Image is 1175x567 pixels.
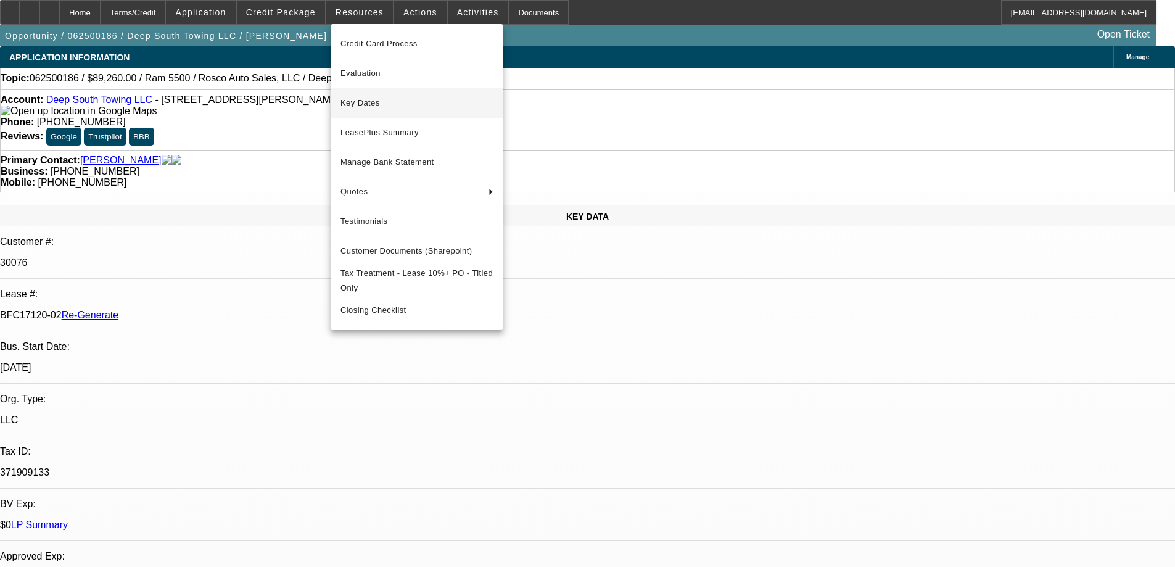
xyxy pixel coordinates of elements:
span: Credit Card Process [340,36,493,51]
span: Key Dates [340,96,493,110]
span: Manage Bank Statement [340,155,493,170]
span: Evaluation [340,66,493,81]
span: LeasePlus Summary [340,125,493,140]
span: Testimonials [340,214,493,229]
span: Quotes [340,184,479,199]
span: Tax Treatment - Lease 10%+ PO - Titled Only [340,266,493,296]
span: Closing Checklist [340,305,406,315]
span: Customer Documents (Sharepoint) [340,244,493,259]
